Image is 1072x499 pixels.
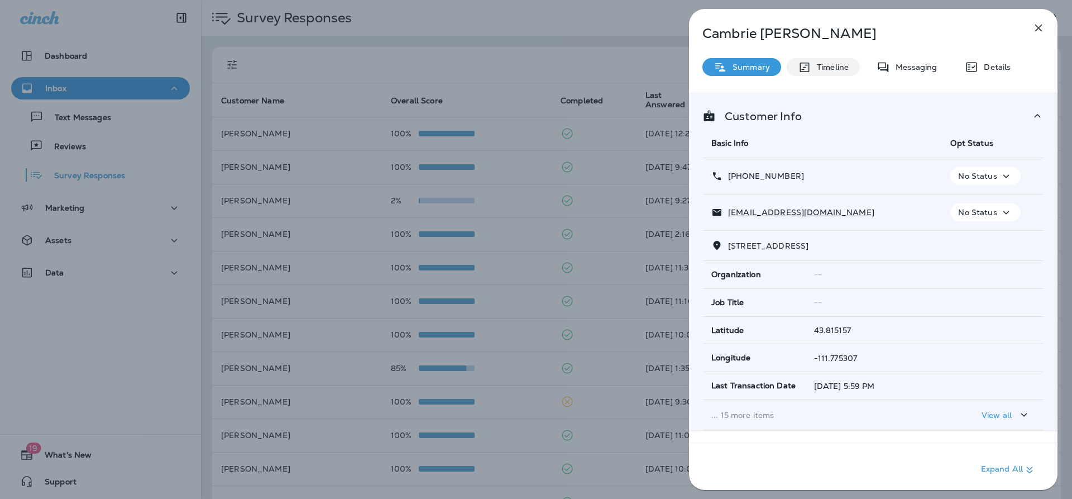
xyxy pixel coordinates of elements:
p: Summary [727,63,770,72]
span: [DATE] 5:59 PM [814,381,875,391]
p: Cambrie [PERSON_NAME] [702,26,1007,41]
button: No Status [950,203,1020,221]
p: Expand All [981,463,1036,477]
span: Basic Info [711,138,748,148]
button: No Status [950,167,1020,185]
p: Customer Info [716,112,802,121]
span: Opt Status [950,138,993,148]
span: Longitude [711,353,750,363]
span: Job Title [711,298,744,307]
p: Messaging [890,63,937,72]
p: Timeline [811,63,849,72]
span: -- [814,297,822,307]
p: No Status [958,208,997,217]
span: Latitude [711,326,744,335]
button: Expand All [977,460,1041,480]
p: View all [982,411,1012,420]
button: View all [977,405,1035,425]
span: Organization [711,270,761,279]
span: [STREET_ADDRESS] [728,241,808,251]
span: -- [814,269,822,279]
p: No Status [958,172,997,180]
span: 43.815157 [814,325,851,335]
span: Last Transaction Date [711,381,796,391]
p: [PHONE_NUMBER] [722,172,804,180]
p: ... 15 more items [711,411,932,420]
p: Details [978,63,1011,72]
span: -111.775307 [814,353,858,363]
p: [EMAIL_ADDRESS][DOMAIN_NAME] [722,208,874,217]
